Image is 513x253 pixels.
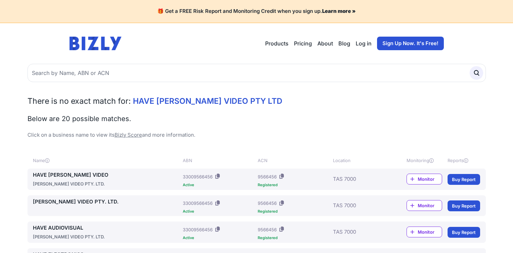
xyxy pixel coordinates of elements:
[183,210,255,213] div: Active
[133,96,282,106] span: HAVE [PERSON_NAME] VIDEO PTY LTD
[33,171,180,179] a: HAVE [PERSON_NAME] VIDEO
[333,224,387,240] div: TAS 7000
[258,236,330,240] div: Registered
[8,8,505,15] h4: 🎁 Get a FREE Risk Report and Monitoring Credit when you sign up.
[448,157,480,164] div: Reports
[377,37,444,50] a: Sign Up Now. It's Free!
[33,198,180,206] a: [PERSON_NAME] VIDEO PTY. LTD.
[407,227,442,237] a: Monitor
[418,202,442,209] span: Monitor
[258,183,330,187] div: Registered
[418,176,442,182] span: Monitor
[333,198,387,214] div: TAS 7000
[183,183,255,187] div: Active
[448,200,480,211] a: Buy Report
[265,39,289,47] button: Products
[418,229,442,235] span: Monitor
[258,173,277,180] div: 9566456
[407,157,442,164] div: Monitoring
[294,39,312,47] a: Pricing
[27,64,486,82] input: Search by Name, ABN or ACN
[183,200,213,207] div: 33009566456
[27,96,131,106] span: There is no exact match for:
[258,210,330,213] div: Registered
[356,39,372,47] a: Log in
[33,233,180,240] div: [PERSON_NAME] VIDEO PTY. LTD.
[27,115,131,123] span: Below are 20 possible matches.
[317,39,333,47] a: About
[183,236,255,240] div: Active
[258,200,277,207] div: 9566456
[115,132,142,138] a: Bizly Score
[27,131,486,139] p: Click on a business name to view its and more information.
[183,173,213,180] div: 33009566456
[183,226,213,233] div: 33009566456
[333,171,387,187] div: TAS 7000
[33,224,180,232] a: HAVE AUDIOVISUAL
[258,226,277,233] div: 9566456
[338,39,350,47] a: Blog
[333,157,387,164] div: Location
[183,157,255,164] div: ABN
[33,157,180,164] div: Name
[258,157,330,164] div: ACN
[407,200,442,211] a: Monitor
[322,8,356,14] a: Learn more »
[33,180,180,187] div: [PERSON_NAME] VIDEO PTY. LTD.
[407,174,442,184] a: Monitor
[448,227,480,238] a: Buy Report
[448,174,480,185] a: Buy Report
